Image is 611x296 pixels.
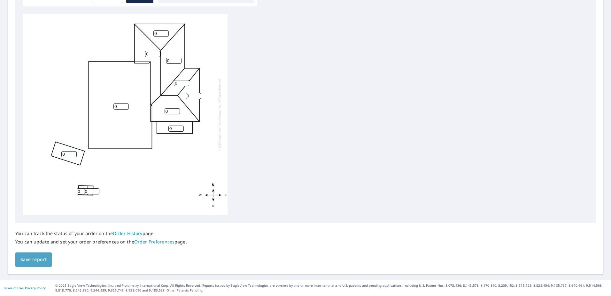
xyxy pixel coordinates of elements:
a: Terms of Use [3,286,23,290]
a: Order Preferences [134,239,174,245]
button: Save report [15,252,52,267]
a: Order History [113,230,143,236]
p: You can track the status of your order on the page. [15,231,187,236]
p: © 2025 Eagle View Technologies, Inc. and Pictometry International Corp. All Rights Reserved. Repo... [55,283,608,293]
p: | [3,286,46,290]
span: Save report [20,256,47,264]
a: Privacy Policy [25,286,46,290]
p: You can update and set your order preferences on the page. [15,239,187,245]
